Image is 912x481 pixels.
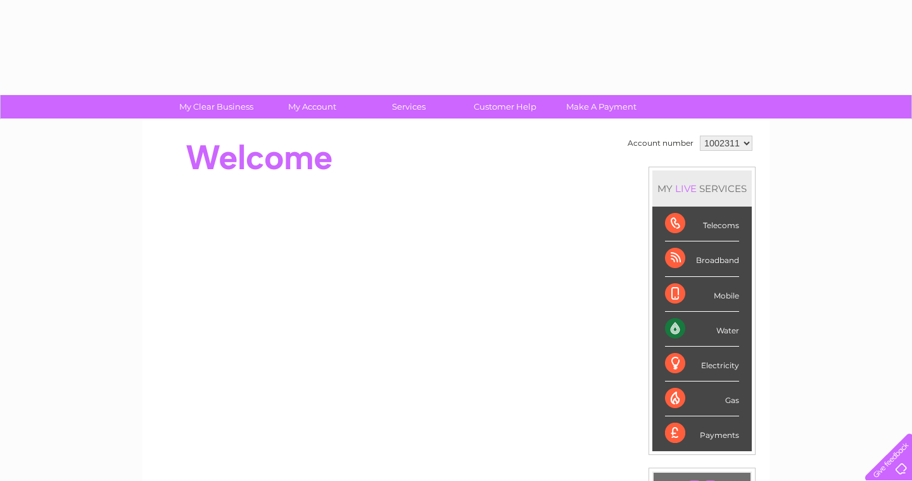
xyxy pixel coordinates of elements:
a: Customer Help [453,95,557,119]
div: Electricity [665,347,739,382]
div: Water [665,312,739,347]
div: Gas [665,382,739,416]
a: My Account [260,95,365,119]
div: Mobile [665,277,739,312]
a: My Clear Business [164,95,269,119]
div: Payments [665,416,739,451]
td: Account number [624,132,697,154]
div: MY SERVICES [652,170,752,207]
div: LIVE [673,183,699,195]
div: Telecoms [665,207,739,241]
div: Broadband [665,241,739,276]
a: Services [357,95,461,119]
a: Make A Payment [549,95,654,119]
